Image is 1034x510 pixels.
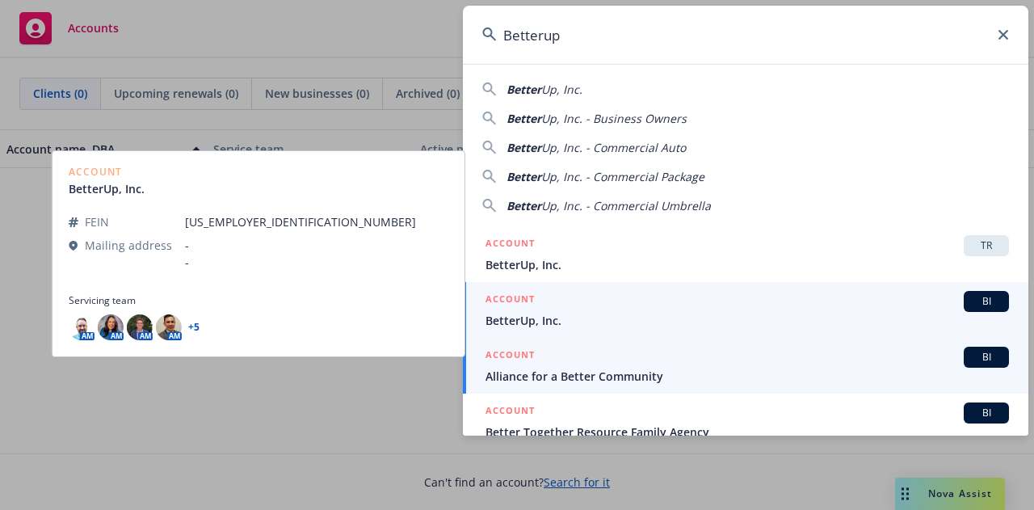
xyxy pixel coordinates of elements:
span: Up, Inc. [541,82,582,97]
span: BetterUp, Inc. [485,256,1009,273]
span: Better Together Resource Family Agency [485,424,1009,440]
span: Up, Inc. - Business Owners [541,111,687,126]
a: ACCOUNTTRBetterUp, Inc. [463,226,1028,282]
h5: ACCOUNT [485,291,535,310]
input: Search... [463,6,1028,64]
span: Better [506,140,541,155]
span: TR [970,238,1002,253]
span: Up, Inc. - Commercial Auto [541,140,686,155]
span: BI [970,294,1002,309]
h5: ACCOUNT [485,403,535,422]
span: BI [970,406,1002,420]
span: Better [506,82,541,97]
span: Better [506,111,541,126]
a: ACCOUNTBIAlliance for a Better Community [463,338,1028,394]
span: Up, Inc. - Commercial Package [541,169,704,184]
h5: ACCOUNT [485,235,535,255]
span: Better [506,198,541,213]
span: BI [970,350,1002,365]
a: ACCOUNTBIBetter Together Resource Family Agency [463,394,1028,449]
span: BetterUp, Inc. [485,312,1009,329]
span: Alliance for a Better Community [485,368,1009,385]
a: ACCOUNTBIBetterUp, Inc. [463,282,1028,338]
span: Better [506,169,541,184]
h5: ACCOUNT [485,347,535,366]
span: Up, Inc. - Commercial Umbrella [541,198,711,213]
